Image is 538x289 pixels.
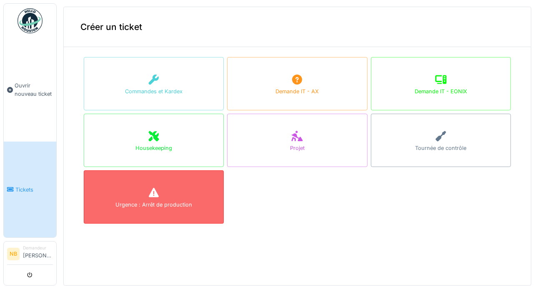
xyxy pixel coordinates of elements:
div: Commandes et Kardex [125,87,183,95]
div: Housekeeping [135,144,172,152]
img: Badge_color-CXgf-gQk.svg [18,8,43,33]
div: Demande IT - EONIX [415,87,467,95]
div: Demandeur [23,245,53,251]
div: Créer un ticket [64,7,531,47]
div: Demande IT - AX [275,87,319,95]
a: Ouvrir nouveau ticket [4,38,56,142]
a: Tickets [4,142,56,237]
a: NB Demandeur[PERSON_NAME] [7,245,53,265]
li: NB [7,248,20,260]
div: Tournée de contrôle [415,144,466,152]
span: Ouvrir nouveau ticket [15,82,53,97]
li: [PERSON_NAME] [23,245,53,263]
span: Tickets [15,186,53,194]
div: Projet [290,144,305,152]
div: Urgence : Arrêt de production [115,201,192,209]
